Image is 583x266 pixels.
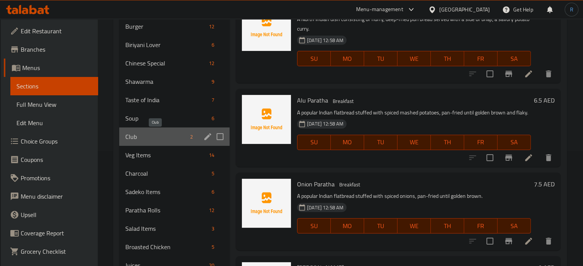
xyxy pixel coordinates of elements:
[334,220,361,232] span: MO
[4,242,98,261] a: Grocery Checklist
[464,135,498,150] button: FR
[21,26,92,36] span: Edit Restaurant
[401,220,428,232] span: WE
[125,169,209,178] span: Charcoal
[209,224,217,233] div: items
[242,95,291,144] img: Alu Paratha
[209,169,217,178] div: items
[16,82,92,91] span: Sections
[125,95,209,104] span: Taste of India
[297,191,531,201] p: A popular Indian flatbread stuffed with spiced onions, pan-fried until golden brown.
[534,179,555,189] h6: 7.5 AED
[482,66,498,82] span: Select to update
[4,150,98,169] a: Coupons
[119,183,230,201] div: Sadeko Items6
[297,108,531,117] p: A popular Indian flatbread stuffed with spiced mashed potatoes, pan-fried until golden brown and ...
[125,187,209,196] span: Sadeko Items
[364,135,397,150] button: TU
[119,17,230,36] div: Burger12
[125,242,209,251] div: Broasted Chicken
[334,137,361,148] span: MO
[4,224,98,242] a: Coverage Report
[206,22,217,31] div: items
[119,201,230,219] div: Paratha Rolls12
[21,137,92,146] span: Choice Groups
[206,152,217,159] span: 14
[367,137,394,148] span: TU
[524,153,533,162] a: Edit menu item
[467,137,494,148] span: FR
[10,114,98,132] a: Edit Menu
[539,65,558,83] button: delete
[501,53,528,64] span: SA
[125,22,206,31] span: Burger
[434,53,461,64] span: TH
[21,247,92,256] span: Grocery Checklist
[498,135,531,150] button: SA
[331,51,364,66] button: MO
[206,60,217,67] span: 12
[4,206,98,224] a: Upsell
[304,120,347,127] span: [DATE] 12:58 AM
[367,220,394,232] span: TU
[467,220,494,232] span: FR
[4,187,98,206] a: Menu disclaimer
[467,53,494,64] span: FR
[330,97,357,106] span: Breakfast
[10,77,98,95] a: Sections
[4,132,98,150] a: Choice Groups
[119,91,230,109] div: Taste of India7
[431,135,464,150] button: TH
[22,63,92,72] span: Menus
[10,95,98,114] a: Full Menu View
[464,51,498,66] button: FR
[209,115,217,122] span: 6
[125,224,209,233] div: Salad Items
[364,218,397,233] button: TU
[21,155,92,164] span: Coupons
[209,78,217,85] span: 9
[119,127,230,146] div: Club2edit
[431,51,464,66] button: TH
[209,40,217,49] div: items
[524,237,533,246] a: Edit menu item
[209,243,217,251] span: 5
[206,150,217,160] div: items
[397,135,431,150] button: WE
[434,220,461,232] span: TH
[304,204,347,211] span: [DATE] 12:58 AM
[301,137,328,148] span: SU
[439,5,490,14] div: [GEOGRAPHIC_DATA]
[4,169,98,187] a: Promotions
[206,207,217,214] span: 12
[119,72,230,91] div: Shawarma9
[534,95,555,106] h6: 6.5 AED
[187,133,196,140] span: 2
[209,95,217,104] div: items
[125,150,206,160] div: Veg Items
[125,40,209,49] div: Biriyani Lover
[187,132,196,141] div: items
[539,149,558,167] button: delete
[464,218,498,233] button: FR
[209,188,217,196] span: 6
[4,59,98,77] a: Menus
[297,51,331,66] button: SU
[119,54,230,72] div: Chinese Special12
[301,53,328,64] span: SU
[125,132,187,141] span: Club
[297,95,328,106] span: Alu Paratha
[125,59,206,68] span: Chinese Special
[21,173,92,183] span: Promotions
[125,114,209,123] span: Soup
[297,218,331,233] button: SU
[21,45,92,54] span: Branches
[482,233,498,249] span: Select to update
[336,180,363,189] div: Breakfast
[209,96,217,104] span: 7
[334,53,361,64] span: MO
[125,77,209,86] div: Shawarma
[242,179,291,228] img: Onion Paratha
